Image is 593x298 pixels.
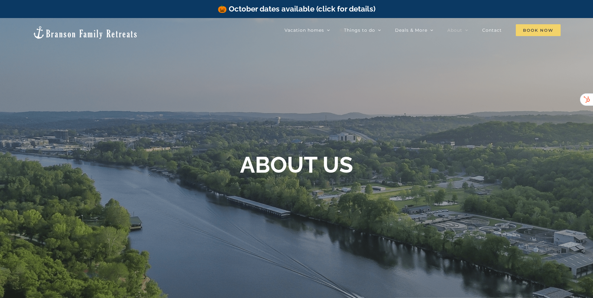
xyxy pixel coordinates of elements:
[447,28,462,32] span: About
[285,28,324,32] span: Vacation homes
[32,26,138,40] img: Branson Family Retreats Logo
[344,28,375,32] span: Things to do
[285,24,330,36] a: Vacation homes
[516,24,561,36] a: Book Now
[285,24,561,36] nav: Main Menu
[395,24,433,36] a: Deals & More
[447,24,468,36] a: About
[240,151,353,178] b: ABOUT US
[344,24,381,36] a: Things to do
[482,24,502,36] a: Contact
[218,4,375,13] a: 🎃 October dates available (click for details)
[482,28,502,32] span: Contact
[395,28,427,32] span: Deals & More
